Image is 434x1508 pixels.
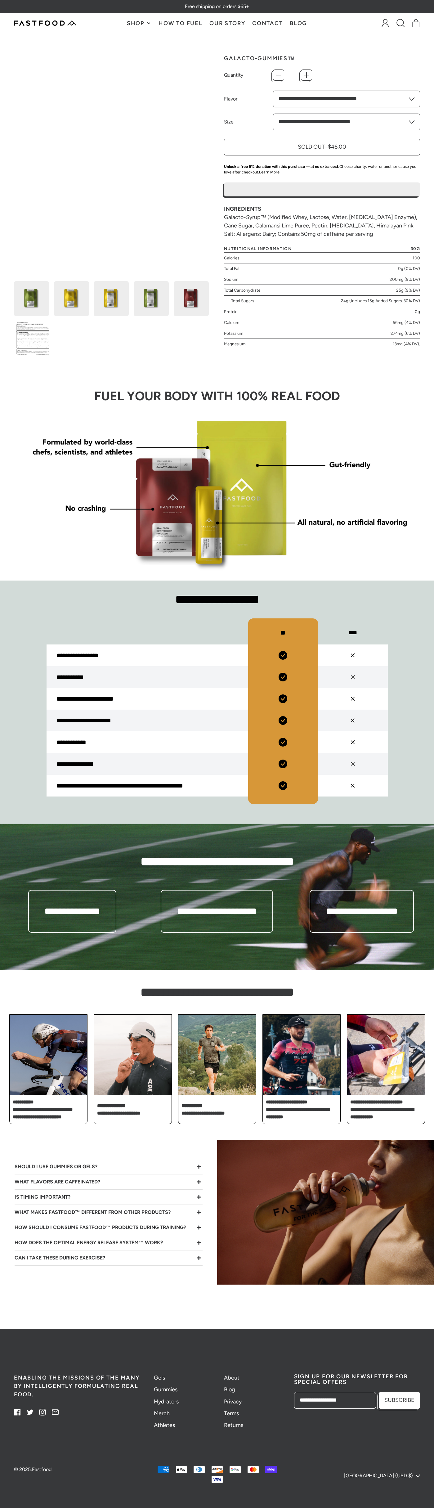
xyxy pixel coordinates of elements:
a: Fastfood [32,1466,51,1472]
img: A triathlete wearing a cap and competition attire jogging with focus. [263,1015,340,1095]
button: Sold Out–$46.00 [224,139,420,155]
span: 30g [411,247,420,251]
span: 0g [415,308,420,315]
strong: IS TIMING IMPORTANT? [15,1194,70,1200]
a: Contact [249,13,286,33]
strong: How does the Optimal Energy Release System™ work? [15,1240,163,1245]
svg: Collapse/Expand [195,1224,203,1231]
label: Quantity [224,71,273,79]
button: Shop [123,13,155,33]
a: Our Story [206,13,249,33]
div: WHAT FLAVORS ARE CAFFEINATED? [15,1174,203,1189]
div: How does the Optimal Energy Release System™ work? [15,1235,203,1250]
strong: WHAT FLAVORS ARE CAFFEINATED? [15,1179,100,1185]
span: $46.00 [328,143,346,150]
span: Protein [224,308,238,315]
span: 56mg (4% DV) [393,319,420,325]
div: SHOULD I USE GUMMIES OR GELS? [15,1159,203,1174]
h5: Enabling the missions of the many by intelligently formulating real food. [14,1374,140,1399]
img: Galacto-Gummies™️ - Fastfood citrus and guarana flavor nutrition label [134,281,169,316]
a: About [224,1374,239,1381]
img: Cyclist in aerodynamic gear riding a racing bicycle against a clear blue sky. [10,1015,87,1095]
span: Total Fat [224,265,240,272]
img: Cyclist taking an energy gel beside a bicycle. [347,1015,425,1095]
a: Athletes [154,1422,175,1429]
a: Blog [224,1386,235,1393]
img: A swimmer in a wetsuit bites on a swim cap by the shore. [94,1015,172,1095]
a: Terms [224,1410,239,1417]
span: 274mg (6% DV) [391,330,420,336]
a: How To Fuel [155,13,206,33]
span: 25g (9% DV) [396,287,420,293]
span: Total Sugars [231,298,254,304]
strong: Can I take these during exercise? [15,1255,105,1261]
span: 200mg (9% DV) [390,276,420,282]
span: Shop [127,20,146,26]
img: Galacto-Gummies™️ - Fastfood Citrus and guarana flavor pouch [14,281,49,316]
svg: Collapse/Expand [195,1178,203,1186]
span: Calcium [224,319,239,325]
span: 100 [413,255,420,261]
span: Potassium [224,330,243,336]
span: Sold Out [298,143,325,150]
span: Nutritional information [224,247,292,251]
div: What makes Fastfood™ different from other products? [15,1205,203,1220]
svg: Collapse/Expand [195,1239,203,1246]
svg: Collapse/Expand [195,1254,203,1262]
img: Galacto-Gummies™️ - Fastfood- mango and passionfruit flavor nutrition label [94,281,129,316]
button: + [301,70,312,81]
strong: INGREDIENTS [224,205,261,212]
h2: Sign up for our newsletter for special offers [294,1374,420,1385]
span: [GEOGRAPHIC_DATA] (USD $) [344,1472,413,1479]
img: Galacto-Gummies™️ - Fastfood mango passionfruit flavor [54,281,89,316]
img: Galacto-Gummies™️ - Fastfood- how to use during training [14,321,49,356]
img: Fastfood performance fuel packaging highlighting benefits: gut-friendly, no crashing, all-natural... [19,410,416,571]
span: Total Carbohydrate [224,287,260,293]
span: 24g (Includes 15g Added Sugars, 30% DV) [341,298,420,304]
h1: Galacto-Gummies™️ [224,56,420,61]
a: Gels [154,1374,165,1381]
span: 13mg (4% DV). [393,341,420,347]
a: Privacy [224,1398,242,1405]
span: 0g (0% DV) [398,265,420,272]
a: Returns [224,1422,243,1429]
a: Blog [286,13,311,33]
img: Man jogging on a country road with mountains in the background. [178,1015,256,1095]
svg: Collapse/Expand [195,1163,203,1170]
strong: What makes Fastfood™ different from other products? [15,1209,171,1215]
div: IS TIMING IMPORTANT? [15,1190,203,1205]
button: [GEOGRAPHIC_DATA] (USD $) [344,1470,420,1481]
div: How should I consume Fastfood™ products during training? [15,1220,203,1235]
button: − [273,70,284,81]
span: Calories [224,255,239,261]
span: Magnesium [224,341,245,347]
strong: SHOULD I USE GUMMIES OR GELS? [15,1164,97,1169]
div: Can I take these during exercise? [15,1250,203,1265]
img: Galacto-Gummies™️ - Fastfood- strawberry and cherry flavor [174,281,209,316]
svg: Collapse/Expand [195,1193,203,1201]
span: Sodium [224,276,238,282]
label: Size [224,118,273,126]
a: Merch [154,1410,170,1417]
p: © 2025, . [14,1466,149,1473]
button: Subscribe [379,1392,420,1409]
a: Gummies [154,1386,177,1393]
div: Galacto-Syrup™ (Modified Whey, Lactose, Water, [MEDICAL_DATA] Enzyme), Cane Sugar, Calamansi Lime... [224,205,420,238]
label: Flavor [224,95,273,103]
img: Fastfood [14,20,76,26]
strong: How should I consume Fastfood™ products during training? [15,1224,186,1230]
svg: Collapse/Expand [195,1209,203,1216]
strong: FUEL YOUR BODY WITH 100% REAL FOOD [94,388,340,403]
a: Hydrators [154,1398,179,1405]
span: – [325,143,328,150]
